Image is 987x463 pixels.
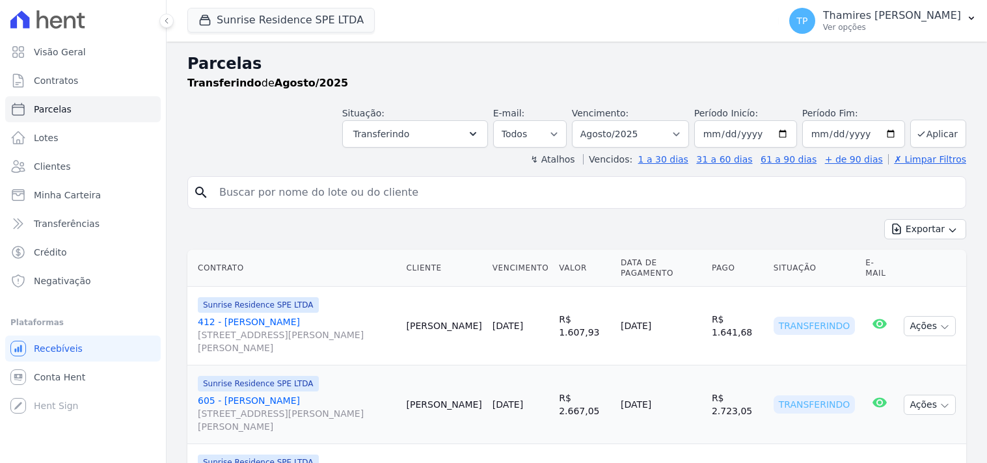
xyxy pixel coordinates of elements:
[5,153,161,179] a: Clientes
[530,154,575,165] label: ↯ Atalhos
[5,125,161,151] a: Lotes
[5,96,161,122] a: Parcelas
[554,365,615,444] td: R$ 2.667,05
[187,52,966,75] h2: Parcelas
[554,250,615,287] th: Valor
[5,336,161,362] a: Recebíveis
[694,108,758,118] label: Período Inicío:
[198,328,396,354] span: [STREET_ADDRESS][PERSON_NAME][PERSON_NAME]
[342,108,385,118] label: Situação:
[275,77,348,89] strong: Agosto/2025
[211,179,960,205] input: Buscar por nome do lote ou do cliente
[5,268,161,294] a: Negativação
[34,74,78,87] span: Contratos
[823,9,961,22] p: Thamires [PERSON_NAME]
[779,3,987,39] button: TP Thamires [PERSON_NAME] Ver opções
[198,297,319,313] span: Sunrise Residence SPE LTDA
[707,287,768,365] td: R$ 1.641,68
[34,274,91,287] span: Negativação
[198,407,396,433] span: [STREET_ADDRESS][PERSON_NAME][PERSON_NAME]
[493,321,523,331] a: [DATE]
[888,154,966,165] a: ✗ Limpar Filtros
[5,182,161,208] a: Minha Carteira
[34,371,85,384] span: Conta Hent
[493,108,525,118] label: E-mail:
[554,287,615,365] td: R$ 1.607,93
[187,8,375,33] button: Sunrise Residence SPE LTDA
[34,246,67,259] span: Crédito
[5,364,161,390] a: Conta Hent
[638,154,688,165] a: 1 a 30 dias
[34,342,83,355] span: Recebíveis
[187,77,262,89] strong: Transferindo
[187,75,348,91] p: de
[825,154,883,165] a: + de 90 dias
[5,239,161,265] a: Crédito
[5,68,161,94] a: Contratos
[884,219,966,239] button: Exportar
[796,16,807,25] span: TP
[401,287,487,365] td: [PERSON_NAME]
[34,160,70,173] span: Clientes
[696,154,752,165] a: 31 a 60 dias
[774,317,856,335] div: Transferindo
[34,189,101,202] span: Minha Carteira
[34,131,59,144] span: Lotes
[401,365,487,444] td: [PERSON_NAME]
[823,22,961,33] p: Ver opções
[487,250,554,287] th: Vencimento
[10,315,155,330] div: Plataformas
[193,185,209,200] i: search
[34,46,86,59] span: Visão Geral
[615,250,707,287] th: Data de Pagamento
[187,250,401,287] th: Contrato
[774,395,856,414] div: Transferindo
[707,365,768,444] td: R$ 2.723,05
[572,108,629,118] label: Vencimento:
[904,395,956,415] button: Ações
[342,120,488,148] button: Transferindo
[910,120,966,148] button: Aplicar
[860,250,899,287] th: E-mail
[802,107,905,120] label: Período Fim:
[198,315,396,354] a: 412 - [PERSON_NAME][STREET_ADDRESS][PERSON_NAME][PERSON_NAME]
[707,250,768,287] th: Pago
[615,365,707,444] td: [DATE]
[768,250,861,287] th: Situação
[34,103,72,116] span: Parcelas
[761,154,817,165] a: 61 a 90 dias
[5,39,161,65] a: Visão Geral
[615,287,707,365] td: [DATE]
[198,394,396,433] a: 605 - [PERSON_NAME][STREET_ADDRESS][PERSON_NAME][PERSON_NAME]
[34,217,100,230] span: Transferências
[5,211,161,237] a: Transferências
[583,154,632,165] label: Vencidos:
[904,316,956,336] button: Ações
[493,399,523,410] a: [DATE]
[353,126,410,142] span: Transferindo
[198,376,319,391] span: Sunrise Residence SPE LTDA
